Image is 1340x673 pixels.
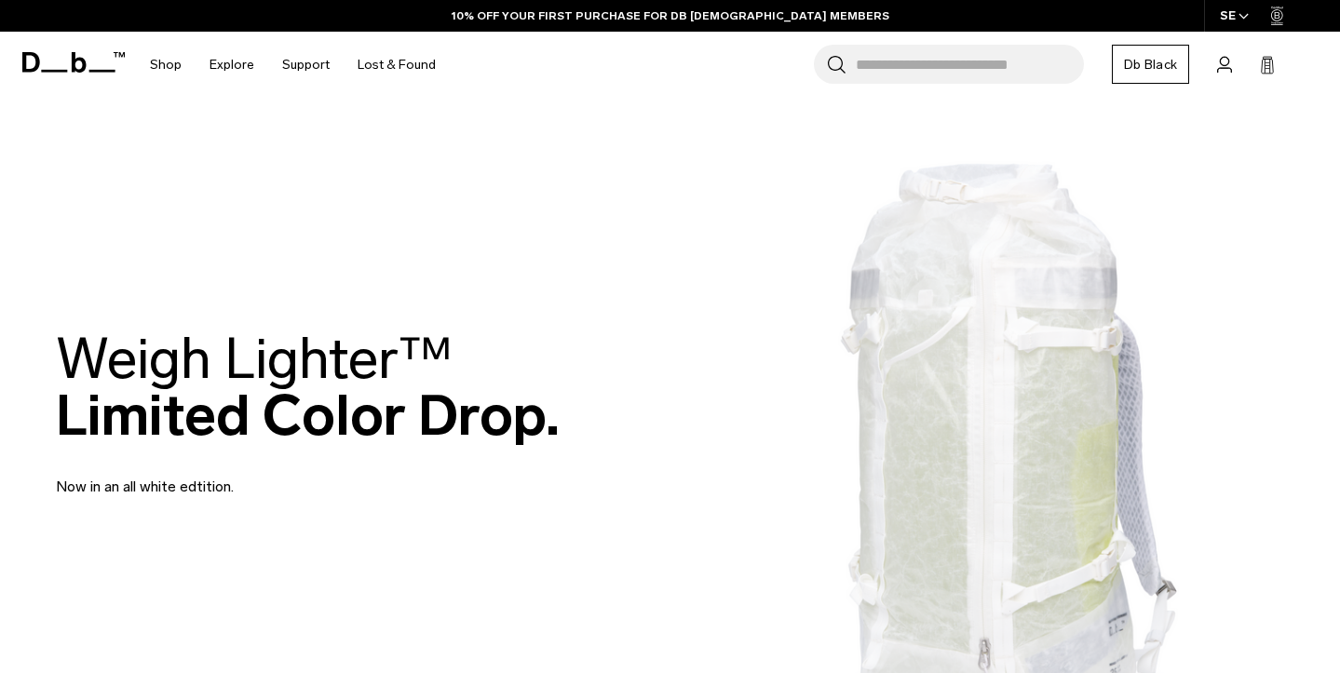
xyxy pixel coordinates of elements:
[136,32,450,98] nav: Main Navigation
[452,7,889,24] a: 10% OFF YOUR FIRST PURCHASE FOR DB [DEMOGRAPHIC_DATA] MEMBERS
[358,32,436,98] a: Lost & Found
[56,325,453,393] span: Weigh Lighter™
[210,32,254,98] a: Explore
[56,453,503,498] p: Now in an all white edtition.
[282,32,330,98] a: Support
[150,32,182,98] a: Shop
[1112,45,1189,84] a: Db Black
[56,330,560,444] h2: Limited Color Drop.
